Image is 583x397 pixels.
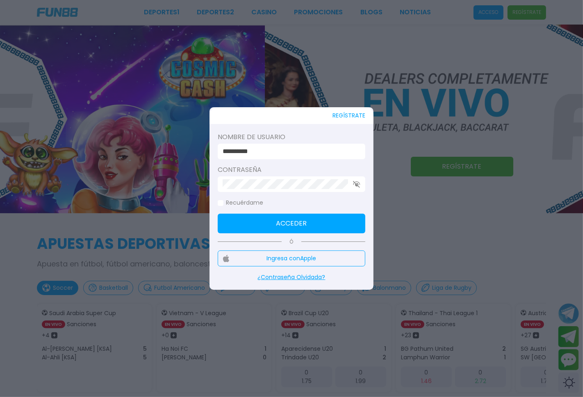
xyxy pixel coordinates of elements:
label: Nombre de usuario [218,132,365,142]
button: REGÍSTRATE [332,107,365,124]
p: Ó [218,238,365,246]
p: ¿Contraseña Olvidada? [218,273,365,282]
label: Recuérdame [218,198,263,207]
label: Contraseña [218,165,365,175]
button: Ingresa conApple [218,250,365,266]
button: Acceder [218,214,365,233]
